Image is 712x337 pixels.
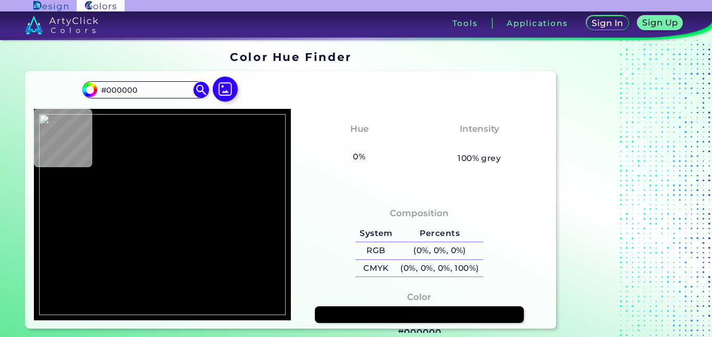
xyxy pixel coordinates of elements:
[640,17,681,30] a: Sign Up
[458,152,501,165] h5: 100% grey
[397,242,483,259] h5: (0%, 0%, 0%)
[593,19,622,27] h5: Sign In
[507,19,568,27] h3: Applications
[350,121,369,136] h4: Hue
[230,49,351,65] h1: Color Hue Finder
[349,150,370,164] h5: 0%
[644,19,676,27] h5: Sign Up
[39,114,286,315] img: 4d1e299e-98e1-43ff-a9ce-0f1a221299fb
[460,121,499,136] h4: Intensity
[33,1,68,11] img: ArtyClick Design logo
[462,138,497,150] h3: None
[355,242,396,259] h5: RGB
[213,77,238,102] img: icon picture
[193,82,209,97] img: icon search
[560,47,691,333] iframe: Advertisement
[342,138,377,150] h3: None
[97,83,194,97] input: type color..
[397,225,483,242] h5: Percents
[452,19,478,27] h3: Tools
[390,206,449,221] h4: Composition
[355,225,396,242] h5: System
[588,17,627,30] a: Sign In
[25,16,99,34] img: logo_artyclick_colors_white.svg
[407,290,431,305] h4: Color
[397,260,483,277] h5: (0%, 0%, 0%, 100%)
[355,260,396,277] h5: CMYK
